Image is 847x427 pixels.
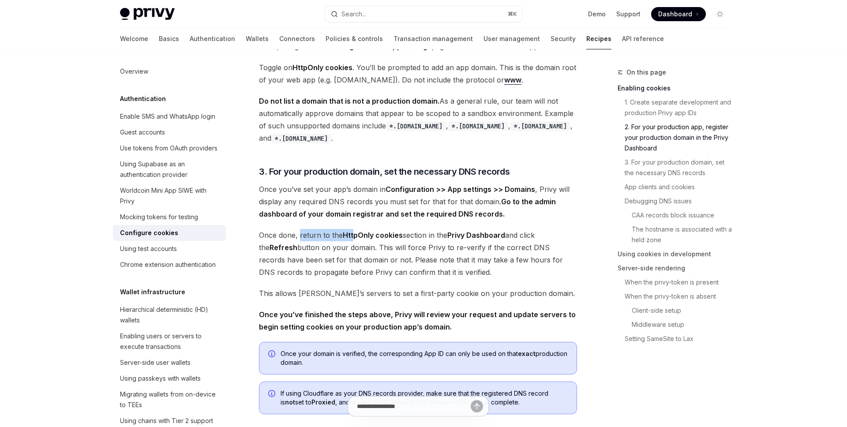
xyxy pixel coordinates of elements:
div: Chrome extension authentication [120,259,216,270]
button: Send message [471,400,483,412]
a: Hierarchical deterministic (HD) wallets [113,302,226,328]
button: Toggle dark mode [713,7,727,21]
a: Recipes [586,28,611,49]
a: Using passkeys with wallets [113,371,226,386]
svg: Info [268,350,277,359]
a: Server-side rendering [618,261,734,275]
span: This allows [PERSON_NAME]’s servers to set a first-party cookie on your production domain. [259,287,577,300]
a: 2. For your production app, register your production domain in the Privy Dashboard [618,120,734,155]
a: CAA records block issuance [618,208,734,222]
div: Using chains with Tier 2 support [120,416,213,426]
strong: Privy Dashboard [447,231,505,240]
a: Wallets [246,28,269,49]
a: Debugging DNS issues [618,194,734,208]
h5: Wallet infrastructure [120,287,185,297]
div: Guest accounts [120,127,165,138]
a: Migrating wallets from on-device to TEEs [113,386,226,413]
a: Overview [113,64,226,79]
a: Dashboard [651,7,706,21]
span: Once you’ve set your app’s domain in , Privy will display any required DNS records you must set f... [259,183,577,220]
a: Transaction management [394,28,473,49]
h5: Authentication [120,94,166,104]
div: Using Supabase as an authentication provider [120,159,221,180]
a: 3. For your production domain, set the necessary DNS records [618,155,734,180]
a: Enable SMS and WhatsApp login [113,109,226,124]
div: Search... [341,9,366,19]
a: Mocking tokens for testing [113,209,226,225]
a: Security [551,28,576,49]
div: Hierarchical deterministic (HD) wallets [120,304,221,326]
a: When the privy-token is present [618,275,734,289]
strong: HttpOnly cookies [343,231,403,240]
a: Worldcoin Mini App SIWE with Privy [113,183,226,209]
a: Support [616,10,641,19]
div: Use tokens from OAuth providers [120,143,217,154]
code: *.[DOMAIN_NAME] [271,134,331,143]
span: As a general rule, our team will not automatically approve domains that appear to be scoped to a ... [259,95,577,144]
div: Enabling users or servers to execute transactions [120,331,221,352]
a: Configure cookies [113,225,226,241]
span: Dashboard [658,10,692,19]
a: Use tokens from OAuth providers [113,140,226,156]
div: Worldcoin Mini App SIWE with Privy [120,185,221,206]
div: Migrating wallets from on-device to TEEs [120,389,221,410]
a: Policies & controls [326,28,383,49]
code: *.[DOMAIN_NAME] [386,121,446,131]
a: When the privy-token is absent [618,289,734,303]
span: ⌘ K [508,11,517,18]
strong: Once you’ve finished the steps above, Privy will review your request and update servers to begin ... [259,310,576,331]
a: Using Supabase as an authentication provider [113,156,226,183]
strong: Refresh [270,243,297,252]
a: User management [483,28,540,49]
img: light logo [120,8,175,20]
a: App clients and cookies [618,180,734,194]
a: Enabling cookies [618,81,734,95]
a: Basics [159,28,179,49]
code: *.[DOMAIN_NAME] [448,121,508,131]
a: Using test accounts [113,241,226,257]
div: Configure cookies [120,228,178,238]
span: Toggle on . You’ll be prompted to add an app domain. This is the domain root of your web app (e.g... [259,61,577,86]
a: Connectors [279,28,315,49]
a: Client-side setup [618,303,734,318]
svg: Info [268,390,277,399]
div: Using passkeys with wallets [120,373,201,384]
a: Welcome [120,28,148,49]
span: Once your domain is verified, the corresponding App ID can only be used on that production domain. [281,349,568,367]
a: Server-side user wallets [113,355,226,371]
a: Guest accounts [113,124,226,140]
a: www [504,75,521,85]
span: On this page [626,67,666,78]
div: Mocking tokens for testing [120,212,198,222]
a: API reference [622,28,664,49]
a: 1. Create separate development and production Privy app IDs [618,95,734,120]
span: If using Cloudflare as your DNS records provider, make sure that the registered DNS record is set... [281,389,568,407]
a: Chrome extension authentication [113,257,226,273]
a: Using cookies in development [618,247,734,261]
span: 3. For your production domain, set the necessary DNS records [259,165,510,178]
strong: exact [518,350,536,357]
div: Server-side user wallets [120,357,191,368]
span: Once done, return to the section in the and click the button on your domain. This will force Priv... [259,229,577,278]
input: Ask a question... [357,397,471,416]
button: Search...⌘K [325,6,522,22]
strong: Do not list a domain that is not a production domain. [259,97,439,105]
a: Demo [588,10,606,19]
a: Middleware setup [618,318,734,332]
code: *.[DOMAIN_NAME] [510,121,570,131]
div: Enable SMS and WhatsApp login [120,111,215,122]
div: Using test accounts [120,243,177,254]
a: Setting SameSite to Lax [618,332,734,346]
a: Enabling users or servers to execute transactions [113,328,226,355]
a: Authentication [190,28,235,49]
strong: Configuration >> App settings >> Domains [386,185,535,194]
strong: HttpOnly cookies [292,63,352,72]
a: The hostname is associated with a held zone [618,222,734,247]
div: Overview [120,66,148,77]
